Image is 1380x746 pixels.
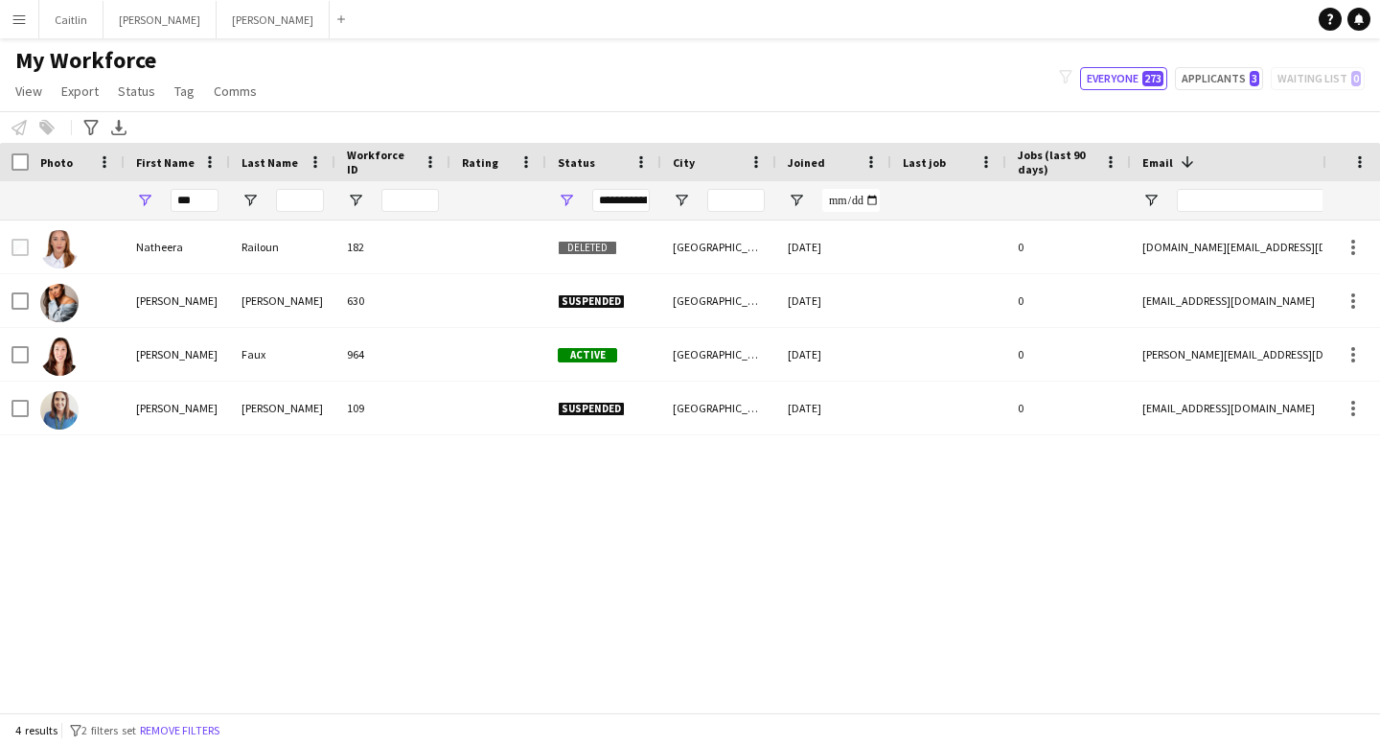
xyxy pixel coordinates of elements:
div: 0 [1006,221,1131,273]
button: Applicants3 [1175,67,1263,90]
img: Natheera Railoun [40,230,79,268]
span: 273 [1142,71,1163,86]
span: View [15,82,42,100]
a: Tag [167,79,202,104]
a: Status [110,79,163,104]
input: City Filter Input [707,189,765,212]
span: Deleted [558,241,617,255]
img: Natasha Faux [40,338,79,376]
input: Last Name Filter Input [276,189,324,212]
div: 182 [335,221,450,273]
img: Natalie Linnell [40,391,79,430]
button: Everyone273 [1080,67,1167,90]
div: [PERSON_NAME] [125,382,230,434]
div: [GEOGRAPHIC_DATA] [661,382,776,434]
div: Railoun [230,221,335,273]
div: 964 [335,328,450,381]
div: 630 [335,274,450,327]
span: Tag [174,82,195,100]
img: Natalie Díaz-Martín [40,284,79,322]
div: 0 [1006,328,1131,381]
div: Natheera [125,221,230,273]
div: [DATE] [776,328,891,381]
input: Row Selection is disabled for this row (unchecked) [11,239,29,256]
span: Photo [40,155,73,170]
div: [PERSON_NAME] [125,274,230,327]
input: First Name Filter Input [171,189,218,212]
div: [PERSON_NAME] [125,328,230,381]
div: [DATE] [776,274,891,327]
div: [PERSON_NAME] [230,382,335,434]
input: Joined Filter Input [822,189,880,212]
app-action-btn: Advanced filters [80,116,103,139]
span: My Workforce [15,46,156,75]
div: Faux [230,328,335,381]
button: Open Filter Menu [673,192,690,209]
button: [PERSON_NAME] [103,1,217,38]
span: Suspended [558,402,625,416]
a: Export [54,79,106,104]
button: Remove filters [136,720,223,741]
button: Caitlin [39,1,103,38]
button: [PERSON_NAME] [217,1,330,38]
div: [DATE] [776,382,891,434]
span: Export [61,82,99,100]
span: Joined [788,155,825,170]
div: [GEOGRAPHIC_DATA] [661,328,776,381]
span: Last job [903,155,946,170]
span: Email [1142,155,1173,170]
span: Comms [214,82,257,100]
span: Suspended [558,294,625,309]
div: 109 [335,382,450,434]
button: Open Filter Menu [558,192,575,209]
button: Open Filter Menu [788,192,805,209]
div: 0 [1006,382,1131,434]
span: 2 filters set [81,723,136,737]
a: View [8,79,50,104]
span: City [673,155,695,170]
span: 3 [1250,71,1259,86]
button: Open Filter Menu [347,192,364,209]
div: [PERSON_NAME] [230,274,335,327]
span: Workforce ID [347,148,416,176]
app-action-btn: Export XLSX [107,116,130,139]
span: Status [558,155,595,170]
div: [GEOGRAPHIC_DATA] [661,221,776,273]
span: First Name [136,155,195,170]
a: Comms [206,79,264,104]
div: [GEOGRAPHIC_DATA] [661,274,776,327]
span: Active [558,348,617,362]
button: Open Filter Menu [241,192,259,209]
span: Last Name [241,155,298,170]
div: [DATE] [776,221,891,273]
span: Jobs (last 90 days) [1018,148,1096,176]
button: Open Filter Menu [136,192,153,209]
div: 0 [1006,274,1131,327]
span: Status [118,82,155,100]
button: Open Filter Menu [1142,192,1160,209]
input: Workforce ID Filter Input [381,189,439,212]
span: Rating [462,155,498,170]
